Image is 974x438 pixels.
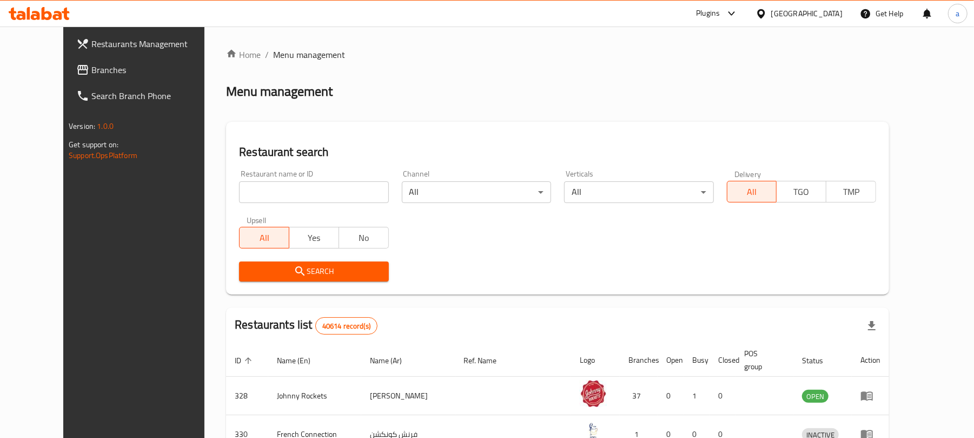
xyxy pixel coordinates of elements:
[710,344,736,377] th: Closed
[710,377,736,415] td: 0
[343,230,385,246] span: No
[244,230,285,246] span: All
[69,148,137,162] a: Support.OpsPlatform
[852,344,889,377] th: Action
[684,344,710,377] th: Busy
[658,344,684,377] th: Open
[727,181,777,202] button: All
[620,377,658,415] td: 37
[265,48,269,61] li: /
[564,181,713,203] div: All
[239,181,388,203] input: Search for restaurant name or ID..
[339,227,389,249] button: No
[464,354,511,367] span: Ref. Name
[91,63,217,76] span: Branches
[802,354,837,367] span: Status
[831,184,872,200] span: TMP
[658,377,684,415] td: 0
[235,354,255,367] span: ID
[247,216,267,224] label: Upsell
[956,8,959,19] span: a
[226,83,333,100] h2: Menu management
[68,31,226,57] a: Restaurants Management
[315,317,377,335] div: Total records count
[289,227,339,249] button: Yes
[580,380,607,407] img: Johnny Rockets
[268,377,361,415] td: Johnny Rockets
[696,7,720,20] div: Plugins
[370,354,416,367] span: Name (Ar)
[571,344,620,377] th: Logo
[248,265,380,278] span: Search
[68,57,226,83] a: Branches
[91,37,217,50] span: Restaurants Management
[826,181,876,202] button: TMP
[859,313,885,339] div: Export file
[277,354,324,367] span: Name (En)
[734,170,761,178] label: Delivery
[361,377,455,415] td: [PERSON_NAME]
[771,8,843,19] div: [GEOGRAPHIC_DATA]
[684,377,710,415] td: 1
[294,230,335,246] span: Yes
[91,89,217,102] span: Search Branch Phone
[744,347,780,373] span: POS group
[860,389,880,402] div: Menu
[732,184,773,200] span: All
[776,181,826,202] button: TGO
[239,227,289,249] button: All
[781,184,822,200] span: TGO
[239,262,388,282] button: Search
[226,48,261,61] a: Home
[68,83,226,109] a: Search Branch Phone
[273,48,345,61] span: Menu management
[316,321,377,331] span: 40614 record(s)
[802,390,829,403] span: OPEN
[69,138,118,152] span: Get support on:
[226,377,268,415] td: 328
[97,119,114,133] span: 1.0.0
[226,48,889,61] nav: breadcrumb
[235,317,377,335] h2: Restaurants list
[402,181,551,203] div: All
[69,119,95,133] span: Version:
[239,144,876,160] h2: Restaurant search
[620,344,658,377] th: Branches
